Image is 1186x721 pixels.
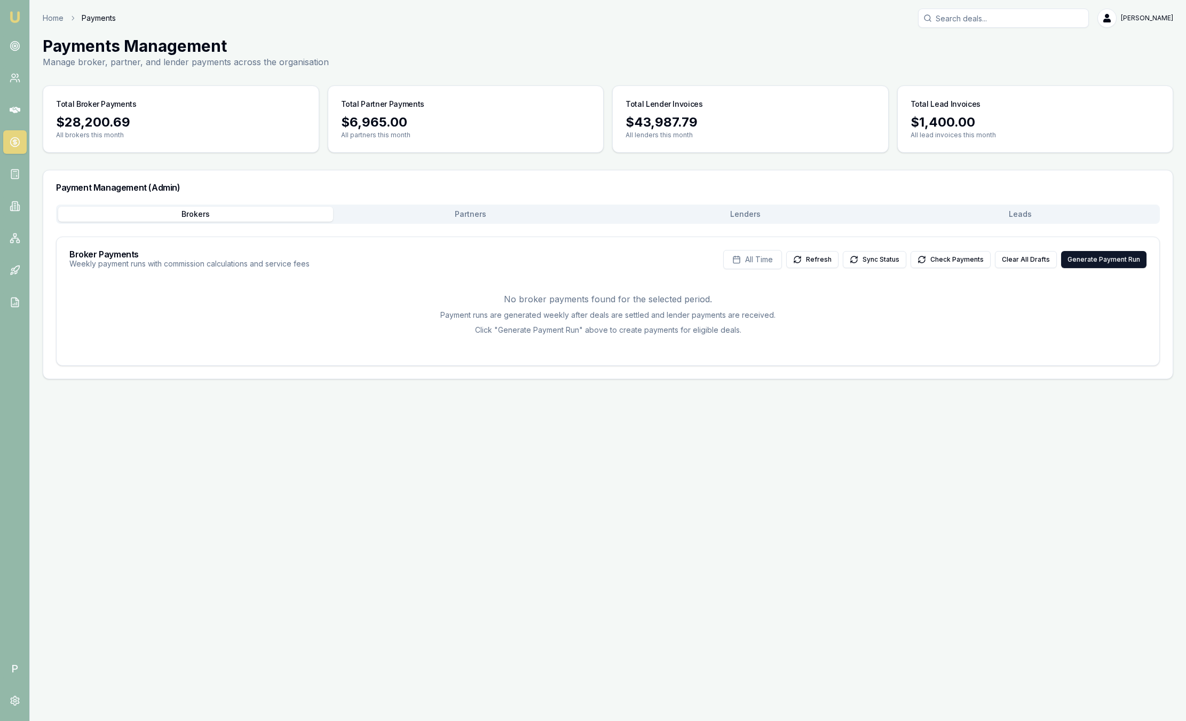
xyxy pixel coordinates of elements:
p: Manage broker, partner, and lender payments across the organisation [43,56,329,68]
nav: breadcrumb [43,13,116,23]
p: All partners this month [341,131,591,139]
span: Payments [82,13,116,23]
button: All Time [723,250,782,269]
button: Refresh [786,251,839,268]
div: $43,987.79 [626,114,875,131]
p: Click "Generate Payment Run" above to create payments for eligible deals. [69,325,1147,335]
span: All Time [745,254,773,265]
h3: Broker Payments [69,250,310,258]
p: No broker payments found for the selected period. [69,293,1147,305]
img: emu-icon-u.png [9,11,21,23]
button: Clear All Drafts [995,251,1057,268]
h3: Total Partner Payments [341,99,424,109]
button: Check Payments [911,251,991,268]
input: Search deals [918,9,1089,28]
h3: Total Lender Invoices [626,99,703,109]
a: Home [43,13,64,23]
p: All lead invoices this month [911,131,1160,139]
button: Brokers [58,207,333,222]
p: Payment runs are generated weekly after deals are settled and lender payments are received. [69,310,1147,320]
div: $1,400.00 [911,114,1160,131]
h1: Payments Management [43,36,329,56]
button: Lenders [608,207,883,222]
p: All brokers this month [56,131,306,139]
span: [PERSON_NAME] [1121,14,1173,22]
span: P [3,657,27,680]
button: Sync Status [843,251,906,268]
button: Partners [333,207,608,222]
h3: Total Broker Payments [56,99,137,109]
h3: Payment Management (Admin) [56,183,1160,192]
div: $28,200.69 [56,114,306,131]
div: $6,965.00 [341,114,591,131]
button: Generate Payment Run [1061,251,1147,268]
p: Weekly payment runs with commission calculations and service fees [69,258,310,269]
h3: Total Lead Invoices [911,99,981,109]
button: Leads [883,207,1158,222]
p: All lenders this month [626,131,875,139]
